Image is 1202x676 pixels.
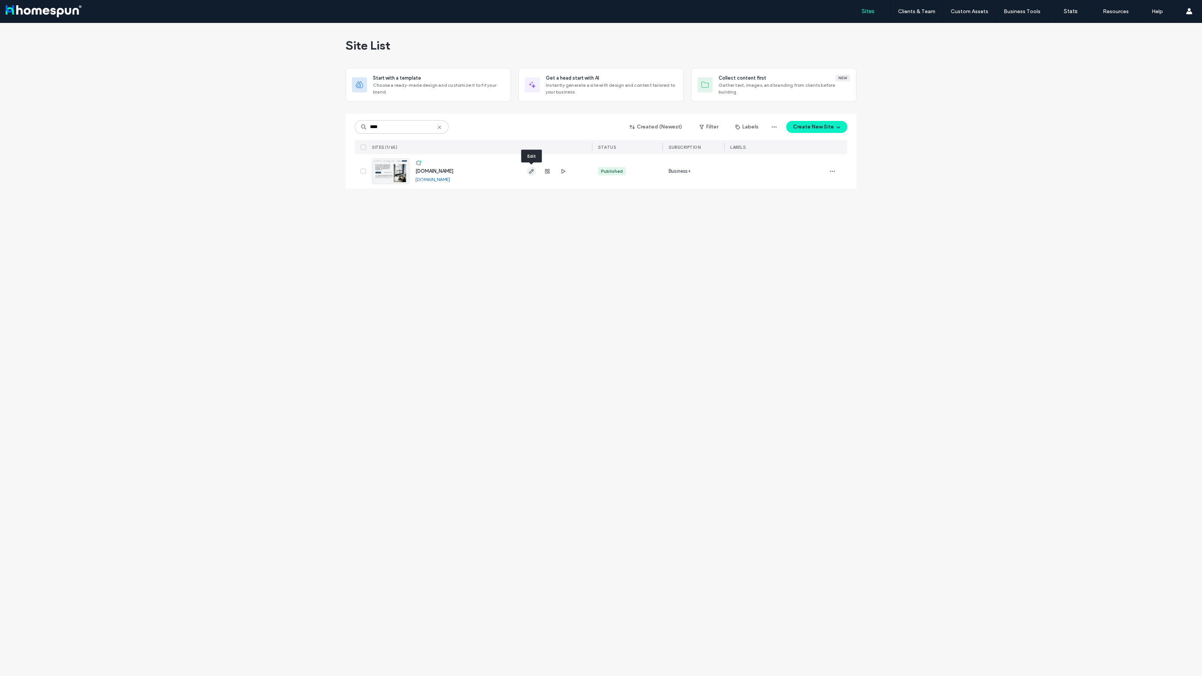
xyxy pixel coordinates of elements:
label: Business Tools [1004,8,1040,15]
div: Edit [521,150,542,163]
span: Gather text, images, and branding from clients before building. [719,82,850,95]
button: Created (Newest) [623,121,689,133]
a: [DOMAIN_NAME] [415,168,453,174]
div: Collect content firstNewGather text, images, and branding from clients before building. [691,68,856,102]
span: Start with a template [373,74,421,82]
span: SITES (1/65) [372,145,397,150]
div: Start with a templateChoose a ready-made design and customize it to fit your brand. [346,68,511,102]
div: Get a head start with AIInstantly generate a site with design and content tailored to your business. [518,68,684,102]
span: LABELS [730,145,746,150]
label: Stats [1064,8,1078,15]
span: SUBSCRIPTION [669,145,701,150]
span: Get a head start with AI [546,74,599,82]
label: Resources [1103,8,1129,15]
span: Site List [346,38,390,53]
label: Custom Assets [951,8,988,15]
span: Business+ [669,167,691,175]
span: Instantly generate a site with design and content tailored to your business. [546,82,677,95]
span: Choose a ready-made design and customize it to fit your brand. [373,82,504,95]
label: Sites [862,8,874,15]
label: Help [1152,8,1163,15]
div: Published [601,168,623,175]
button: Filter [692,121,726,133]
span: Collect content first [719,74,766,82]
button: Labels [729,121,765,133]
a: [DOMAIN_NAME] [415,177,450,182]
span: STATUS [598,145,616,150]
div: New [835,75,850,81]
span: Help [17,5,32,12]
label: Clients & Team [898,8,935,15]
button: Create New Site [786,121,847,133]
